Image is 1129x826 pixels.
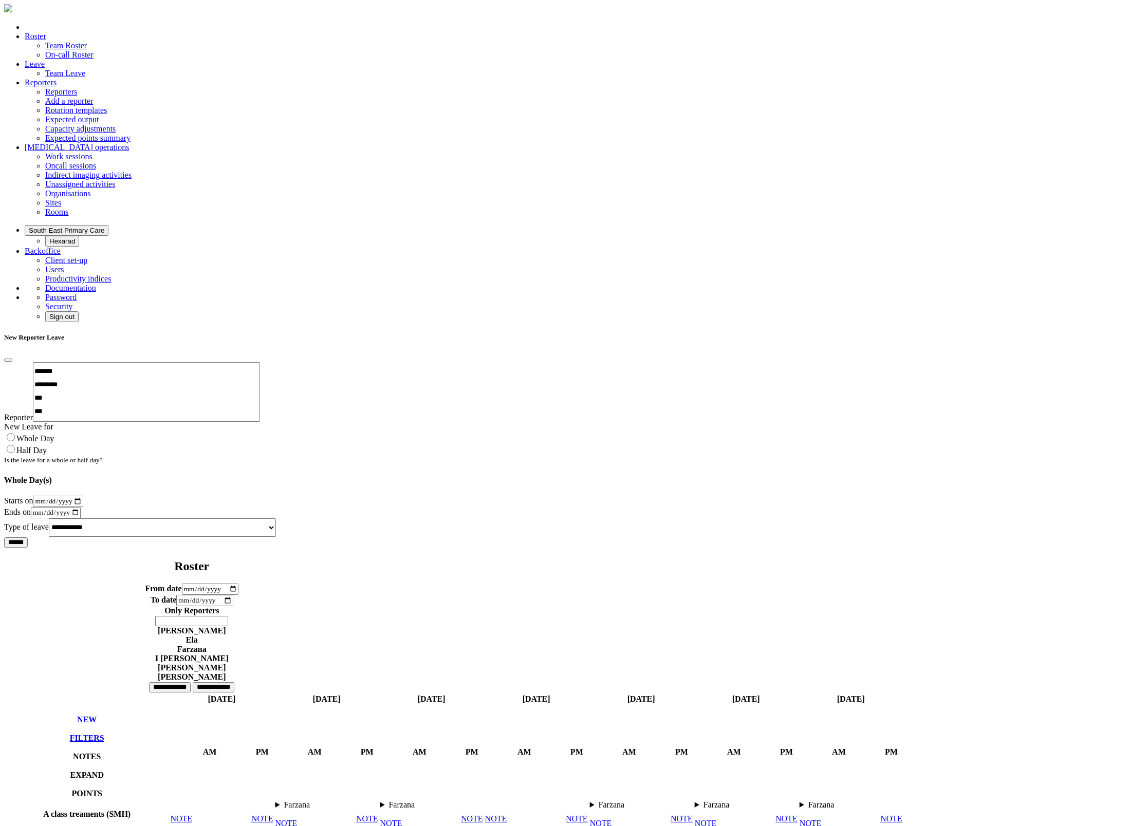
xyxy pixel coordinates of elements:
[6,626,378,635] div: [PERSON_NAME]
[25,236,1117,247] ul: South East Primary Care
[4,4,12,12] img: brand-opti-rad-logos-blue-and-white-d2f68631ba2948856bd03f2d395fb146ddc8fb01b4b6e9315ea85fa773367...
[25,143,129,152] a: [MEDICAL_DATA] operations
[380,800,459,810] summary: Farzana
[70,771,103,779] a: collapse/expand entries
[25,60,45,68] a: Leave
[565,705,588,799] th: PM
[45,97,93,105] a: Add a reporter
[589,694,693,704] th: [DATE]
[670,705,693,799] th: PM
[4,508,31,516] label: Ends on
[880,705,903,799] th: PM
[4,496,33,505] label: Starts on
[4,456,103,464] small: Is the leave for a whole or half day?
[45,50,94,59] a: On-call Roster
[45,302,72,311] a: Security
[275,800,354,810] summary: Farzana
[4,522,49,531] label: Type of leave
[45,236,79,247] button: Hexarad
[170,694,273,704] th: [DATE]
[356,814,378,823] a: NOTE
[77,715,97,724] a: NEW
[775,705,798,799] th: PM
[6,663,378,672] div: [PERSON_NAME]
[566,814,588,823] a: NOTE
[45,106,107,115] a: Rotation templates
[461,814,483,823] a: NOTE
[155,616,228,626] input: null
[356,705,379,799] th: PM
[775,814,798,823] a: NOTE
[485,814,507,823] a: NOTE
[485,694,588,704] th: [DATE]
[880,814,902,823] a: NOTE
[4,476,1117,485] h4: Whole Day(s)
[45,87,77,96] a: Reporters
[45,208,68,216] a: Rooms
[6,645,378,654] div: Farzana
[25,225,108,236] button: South East Primary Care
[799,694,903,704] th: [DATE]
[485,705,564,799] th: AM
[4,359,12,362] button: Close
[170,705,249,799] th: AM
[25,78,57,87] a: Reporters
[274,705,354,799] th: AM
[275,800,354,810] div: MRI Vascular 09:00 - 12:00
[251,814,273,823] a: NOTE
[460,705,484,799] th: PM
[45,198,61,207] a: Sites
[16,446,47,455] label: Half Day
[45,265,64,274] a: Users
[45,293,77,302] a: Password
[45,311,79,322] button: Sign out
[590,800,669,810] summary: Farzana
[45,274,111,283] a: Productivity indices
[164,606,219,615] label: Only Reporters
[16,434,54,443] label: Whole Day
[45,189,91,198] a: Organisations
[800,800,878,810] div: MRI Thorax 09:00 - 12:00
[694,694,798,704] th: [DATE]
[45,152,92,161] a: Work sessions
[6,635,378,645] div: Ela
[4,413,33,422] label: Reporter
[45,180,115,189] a: Unassigned activities
[45,171,132,179] a: Indirect imaging activities
[45,256,87,265] a: Client set-up
[70,734,104,742] a: FILTERS
[4,422,53,431] label: New Leave for
[251,705,274,799] th: PM
[589,705,669,799] th: AM
[151,595,177,604] label: To date
[695,800,773,810] div: Completing spreadsheets 09:00 - 12:00
[590,800,669,810] div: MRI Paediatrics 09:00 - 12:00
[800,800,878,810] summary: Farzana
[45,115,99,124] a: Expected output
[380,694,484,704] th: [DATE]
[45,161,96,170] a: Oncall sessions
[695,800,773,810] summary: Farzana
[694,705,774,799] th: AM
[45,69,85,78] a: Team Leave
[799,705,879,799] th: AM
[45,134,131,142] a: Expected points summary
[45,41,87,50] a: Team Roster
[380,800,459,810] div: Completing spreadsheets 09:00 - 12:00
[145,584,181,593] label: From date
[73,752,101,761] a: show/hide notes
[71,789,102,798] a: collapse/expand expected points
[380,705,459,799] th: AM
[170,814,192,823] a: NOTE
[274,694,378,704] th: [DATE]
[6,654,378,663] div: I [PERSON_NAME]
[45,284,96,292] a: Documentation
[671,814,693,823] a: NOTE
[6,672,378,682] div: [PERSON_NAME]
[6,559,378,573] h2: Roster
[4,333,1117,342] h5: New Reporter Leave
[45,124,116,133] a: Capacity adjustments
[25,32,46,41] a: Roster
[25,247,61,255] a: Backoffice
